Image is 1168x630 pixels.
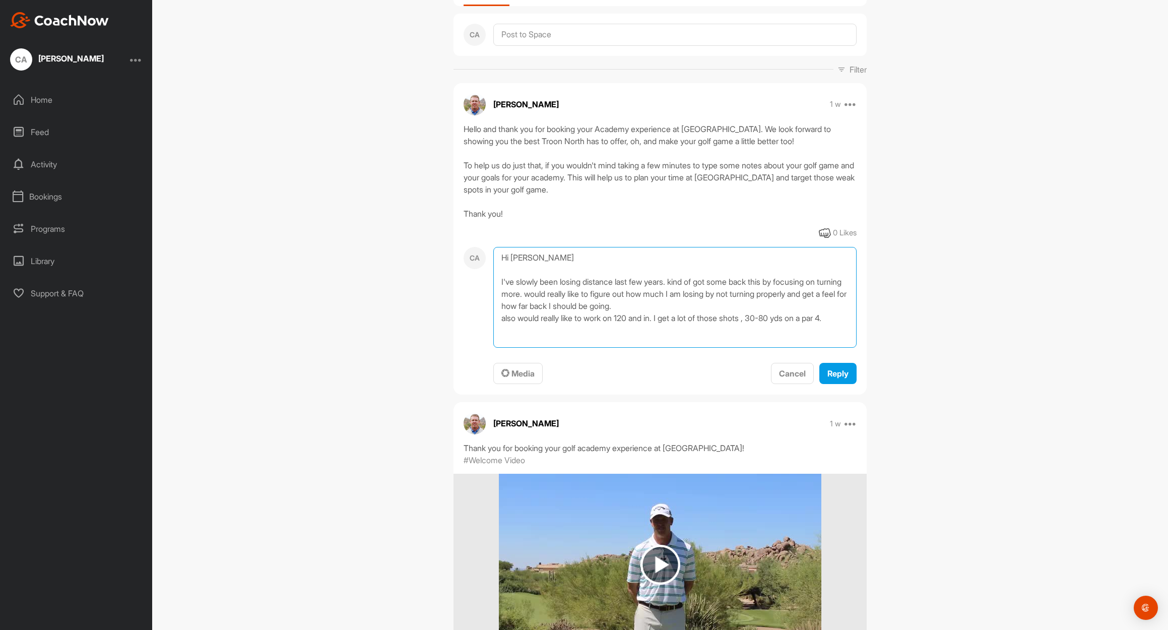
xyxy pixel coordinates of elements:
[6,152,148,177] div: Activity
[6,119,148,145] div: Feed
[771,363,814,385] button: Cancel
[493,363,543,385] button: Media
[6,87,148,112] div: Home
[493,417,559,429] p: [PERSON_NAME]
[464,24,486,46] div: CA
[830,99,841,109] p: 1 w
[830,419,841,429] p: 1 w
[779,368,806,379] span: Cancel
[640,545,680,585] img: play
[38,54,104,62] div: [PERSON_NAME]
[827,368,849,379] span: Reply
[464,247,486,269] div: CA
[10,48,32,71] div: CA
[493,247,857,348] textarea: Hi [PERSON_NAME] I've slowly been losing distance last few years. kind of got some back this by f...
[6,184,148,209] div: Bookings
[10,12,109,28] img: CoachNow
[850,64,867,76] p: Filter
[464,412,486,434] img: avatar
[833,227,857,239] div: 0 Likes
[464,442,857,454] div: Thank you for booking your golf academy experience at [GEOGRAPHIC_DATA]!
[1134,596,1158,620] div: Open Intercom Messenger
[819,363,857,385] button: Reply
[493,98,559,110] p: [PERSON_NAME]
[6,248,148,274] div: Library
[464,454,525,466] p: #Welcome Video
[6,281,148,306] div: Support & FAQ
[464,123,857,220] div: Hello and thank you for booking your Academy experience at [GEOGRAPHIC_DATA]. We look forward to ...
[6,216,148,241] div: Programs
[464,93,486,115] img: avatar
[501,368,535,379] span: Media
